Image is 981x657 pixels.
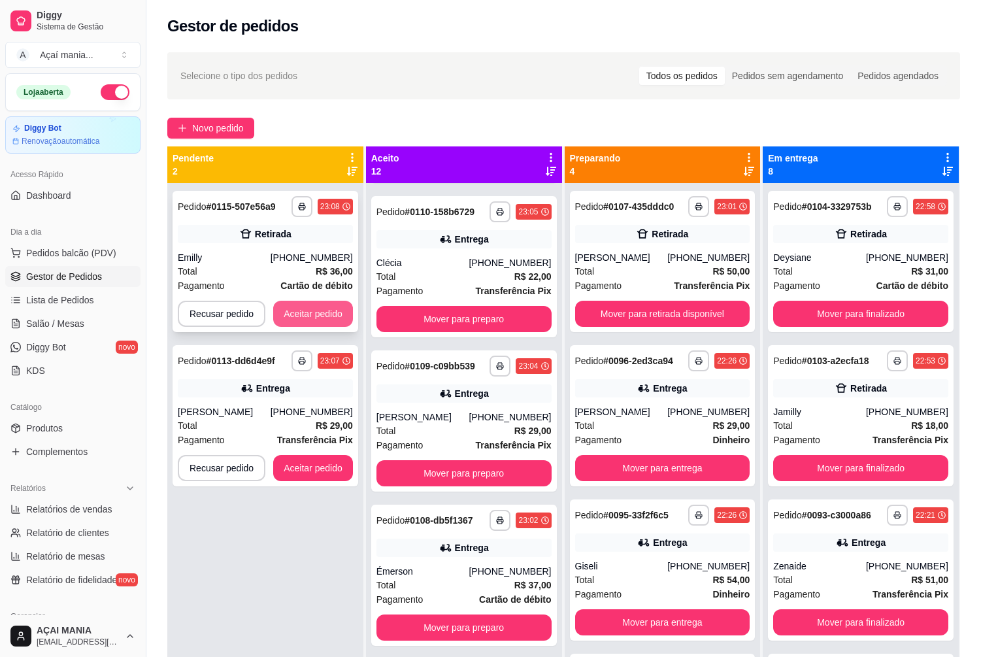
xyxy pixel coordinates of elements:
span: KDS [26,364,45,377]
strong: Cartão de débito [479,594,551,605]
div: [PHONE_NUMBER] [667,405,750,418]
span: Diggy Bot [26,341,66,354]
strong: # 0110-158b6729 [405,207,474,217]
span: Pedido [575,510,604,520]
strong: Dinheiro [712,435,750,445]
strong: Transferência Pix [277,435,353,445]
div: 23:08 [320,201,340,212]
strong: R$ 29,00 [712,420,750,431]
strong: # 0104-3329753b [802,201,872,212]
span: Pedido [376,515,405,526]
span: Pedido [376,361,405,371]
div: 22:53 [916,356,935,366]
span: Produtos [26,422,63,435]
div: Catálogo [5,397,141,418]
strong: Dinheiro [712,589,750,599]
p: 2 [173,165,214,178]
span: Sistema de Gestão [37,22,135,32]
a: Relatórios de vendas [5,499,141,520]
p: Pendente [173,152,214,165]
div: [PHONE_NUMBER] [271,251,353,264]
span: Pagamento [575,433,622,447]
button: Mover para preparo [376,306,552,332]
div: Acesso Rápido [5,164,141,185]
span: Total [773,418,793,433]
span: Total [376,424,396,438]
span: Pedido [178,356,207,366]
a: Relatório de fidelidadenovo [5,569,141,590]
div: [PERSON_NAME] [575,405,668,418]
div: [PHONE_NUMBER] [866,405,948,418]
span: Total [773,573,793,587]
button: AÇAI MANIA[EMAIL_ADDRESS][DOMAIN_NAME] [5,620,141,652]
div: 23:02 [518,515,538,526]
strong: # 0093-c3000a86 [802,510,871,520]
div: Pedidos sem agendamento [725,67,850,85]
div: Entrega [256,382,290,395]
button: Aceitar pedido [273,301,353,327]
span: Relatórios [10,483,46,494]
span: Complementos [26,445,88,458]
span: Total [376,578,396,592]
span: Gestor de Pedidos [26,270,102,283]
span: Total [575,573,595,587]
button: Mover para entrega [575,455,750,481]
span: Pagamento [178,278,225,293]
span: Selecione o tipo dos pedidos [180,69,297,83]
span: Relatórios de vendas [26,503,112,516]
div: [PHONE_NUMBER] [271,405,353,418]
div: Entrega [455,387,489,400]
span: Novo pedido [192,121,244,135]
span: plus [178,124,187,133]
strong: # 0108-db5f1367 [405,515,473,526]
span: Pagamento [773,587,820,601]
div: Retirada [850,382,887,395]
div: 22:26 [717,510,737,520]
div: [PHONE_NUMBER] [469,256,551,269]
strong: Transferência Pix [873,589,948,599]
button: Aceitar pedido [273,455,353,481]
button: Mover para entrega [575,609,750,635]
div: Gerenciar [5,606,141,627]
span: A [16,48,29,61]
a: Dashboard [5,185,141,206]
a: Produtos [5,418,141,439]
span: Pedido [178,201,207,212]
span: Pedidos balcão (PDV) [26,246,116,260]
div: Todos os pedidos [639,67,725,85]
article: Diggy Bot [24,124,61,133]
strong: Cartão de débito [876,280,948,291]
span: Salão / Mesas [26,317,84,330]
a: Diggy Botnovo [5,337,141,358]
span: Total [376,269,396,284]
span: Pedido [575,356,604,366]
strong: R$ 29,00 [316,420,353,431]
span: [EMAIL_ADDRESS][DOMAIN_NAME] [37,637,120,647]
span: Pagamento [575,587,622,601]
span: Lista de Pedidos [26,294,94,307]
p: Preparando [570,152,621,165]
button: Mover para retirada disponível [575,301,750,327]
span: Total [178,264,197,278]
div: Retirada [850,227,887,241]
button: Pedidos balcão (PDV) [5,243,141,263]
div: [PHONE_NUMBER] [667,560,750,573]
strong: Transferência Pix [873,435,948,445]
div: Entrega [653,382,687,395]
strong: R$ 22,00 [514,271,552,282]
div: Entrega [653,536,687,549]
strong: # 0115-507e56a9 [207,201,276,212]
div: [PERSON_NAME] [178,405,271,418]
span: Relatório de mesas [26,550,105,563]
button: Mover para preparo [376,460,552,486]
span: Pedido [575,201,604,212]
strong: R$ 50,00 [712,266,750,277]
div: [PHONE_NUMBER] [469,411,551,424]
strong: R$ 54,00 [712,575,750,585]
p: 12 [371,165,399,178]
div: [PHONE_NUMBER] [866,251,948,264]
div: 23:04 [518,361,538,371]
div: 23:07 [320,356,340,366]
div: Deysiane [773,251,866,264]
strong: # 0113-dd6d4e9f [207,356,275,366]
